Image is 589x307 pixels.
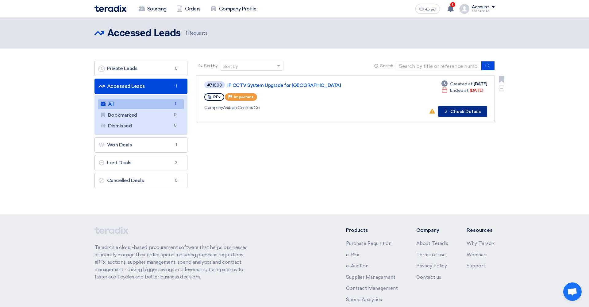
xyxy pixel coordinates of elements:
[172,177,180,184] span: 0
[346,227,398,234] li: Products
[472,5,489,10] div: Account
[472,10,495,13] div: Mohannad
[98,121,184,131] a: Dismissed
[346,274,395,280] a: Supplier Management
[223,63,238,70] div: Sort by
[186,30,187,36] span: 1
[346,241,391,246] a: Purchase Requisition
[171,2,206,16] a: Orders
[227,83,381,88] a: IP CCTV System Upgrade for [GEOGRAPHIC_DATA]
[204,63,218,69] span: Sort by
[94,79,188,94] a: Accessed Leads1
[171,101,179,107] span: 1
[460,4,469,14] img: profile_test.png
[204,104,382,111] div: Arabian Centres Co.
[438,106,487,117] button: Check Details
[467,227,495,234] li: Resources
[94,155,188,170] a: Lost Deals2
[346,252,359,258] a: e-RFx
[186,30,207,37] span: Requests
[213,95,221,99] span: RFx
[450,81,472,87] span: Created at
[94,5,126,12] img: Teradix logo
[416,274,441,280] a: Contact us
[206,2,261,16] a: Company Profile
[416,263,447,269] a: Privacy Policy
[134,2,171,16] a: Sourcing
[107,27,181,40] h2: Accessed Leads
[172,83,180,89] span: 1
[346,263,368,269] a: e-Auction
[467,241,495,246] a: Why Teradix
[450,2,455,7] span: 4
[172,142,180,148] span: 1
[172,160,180,166] span: 2
[346,286,398,291] a: Contract Management
[204,105,223,110] span: Company
[172,65,180,72] span: 0
[94,173,188,188] a: Cancelled Deals0
[416,241,448,246] a: About Teradix
[467,252,487,258] a: Webinars
[94,137,188,153] a: Won Deals1
[346,297,382,302] a: Spend Analytics
[98,99,184,109] a: All
[94,244,255,281] p: Teradix is a cloud-based procurement software that helps businesses efficiently manage their enti...
[396,61,482,71] input: Search by title or reference number
[98,110,184,120] a: Bookmarked
[563,282,582,301] a: Open chat
[94,61,188,76] a: Private Leads0
[416,227,448,234] li: Company
[441,87,483,94] div: [DATE]
[450,87,468,94] span: Ended at
[207,83,222,87] div: #71003
[171,112,179,118] span: 0
[441,81,487,87] div: [DATE]
[467,263,485,269] a: Support
[425,7,436,11] span: العربية
[234,95,253,99] span: Important
[415,4,440,14] button: العربية
[380,63,393,69] span: Search
[171,122,179,129] span: 0
[416,252,446,258] a: Terms of use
